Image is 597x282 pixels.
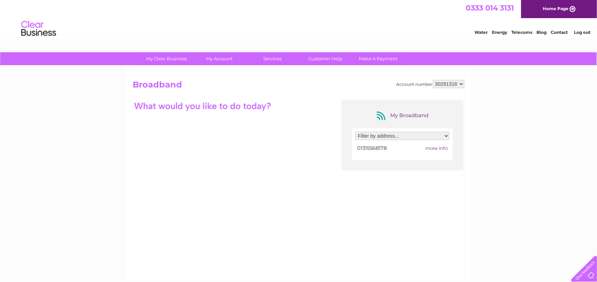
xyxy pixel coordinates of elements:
a: My Clear Business [138,52,195,65]
a: Contact [551,30,568,35]
div: Account number [396,80,464,88]
a: My Account [191,52,248,65]
span: 01315568178 [357,145,387,151]
a: Customer Help [297,52,354,65]
div: My Broadband [375,110,430,121]
a: Log out [574,30,590,35]
a: Blog [536,30,547,35]
a: Water [474,30,488,35]
a: Services [244,52,301,65]
div: Clear Business is a trading name of Verastar Limited (registered in [GEOGRAPHIC_DATA] No. 3667643... [134,4,463,34]
a: Energy [492,30,507,35]
a: Telecoms [511,30,532,35]
img: logo.png [21,18,56,39]
h2: Broadband [133,80,464,93]
span: more info [425,145,448,151]
a: 0333 014 3131 [466,3,514,12]
a: Make A Payment [349,52,407,65]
